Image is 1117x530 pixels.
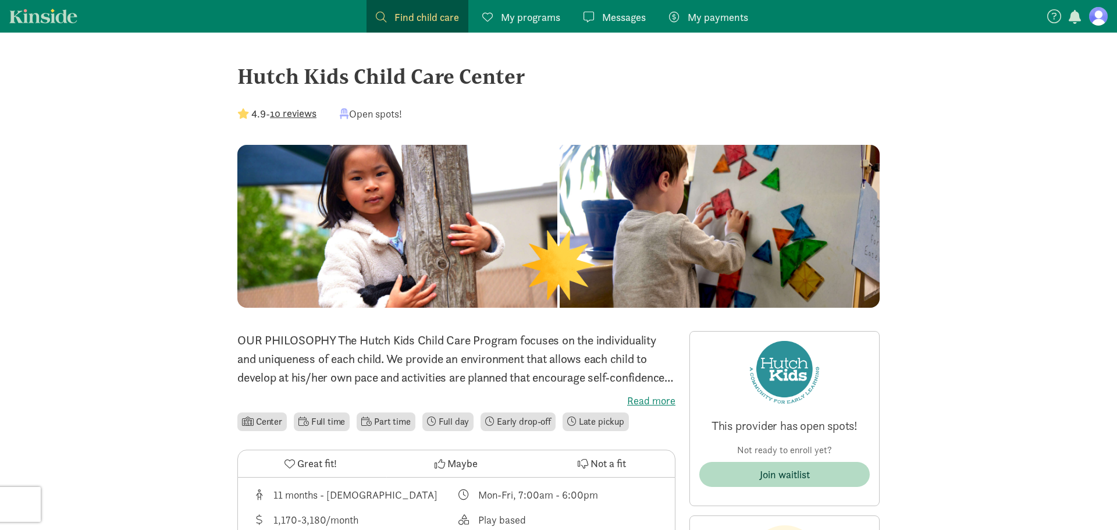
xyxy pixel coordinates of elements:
span: My programs [501,9,560,25]
li: Full time [294,412,350,431]
div: Play based [478,512,526,528]
div: Mon-Fri, 7:00am - 6:00pm [478,487,598,503]
button: 10 reviews [270,105,316,121]
li: Part time [357,412,415,431]
div: Class schedule [457,487,661,503]
div: This provider's education philosophy [457,512,661,528]
label: Read more [237,394,675,408]
a: Kinside [9,9,77,23]
div: - [237,106,316,122]
button: Not a fit [529,450,675,477]
div: Hutch Kids Child Care Center [237,61,880,92]
li: Center [237,412,287,431]
button: Maybe [383,450,529,477]
li: Early drop-off [481,412,556,431]
span: Find child care [394,9,459,25]
img: Provider logo [750,341,819,404]
span: Maybe [447,456,478,471]
div: Age range for children that this provider cares for [252,487,457,503]
p: This provider has open spots! [699,418,870,434]
li: Late pickup [563,412,629,431]
button: Join waitlist [699,462,870,487]
span: Great fit! [297,456,337,471]
div: 11 months - [DEMOGRAPHIC_DATA] [273,487,437,503]
p: OUR PHILOSOPHY The Hutch Kids Child Care Program focuses on the individuality and uniqueness of e... [237,331,675,387]
div: Average tuition for this program [252,512,457,528]
button: Great fit! [238,450,383,477]
span: Not a fit [590,456,626,471]
li: Full day [422,412,474,431]
p: Not ready to enroll yet? [699,443,870,457]
span: Messages [602,9,646,25]
div: 1,170-3,180/month [273,512,358,528]
strong: 4.9 [251,107,266,120]
div: Open spots! [340,106,402,122]
div: Join waitlist [760,467,810,482]
span: My payments [688,9,748,25]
